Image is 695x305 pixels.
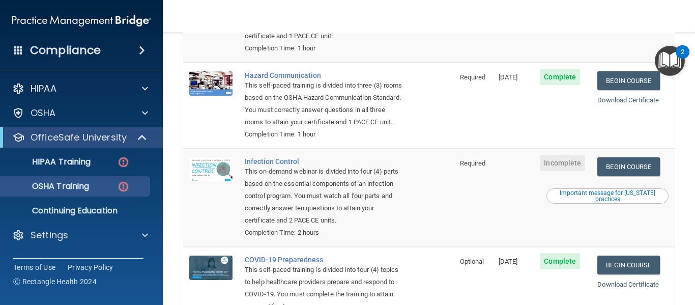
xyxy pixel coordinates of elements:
div: Completion Time: 2 hours [245,227,403,239]
span: Optional [460,258,484,265]
a: Terms of Use [13,262,55,272]
span: Required [460,159,486,167]
p: OSHA Training [7,181,89,191]
div: Completion Time: 1 hour [245,128,403,141]
a: Begin Course [597,71,659,90]
a: HIPAA [12,82,148,95]
img: danger-circle.6113f641.png [117,180,130,193]
div: Completion Time: 1 hour [245,42,403,54]
p: Continuing Education [7,206,146,216]
a: Settings [12,229,148,241]
span: [DATE] [499,73,518,81]
a: Infection Control [245,157,403,165]
a: OSHA [12,107,148,119]
button: Read this if you are a dental practitioner in the state of CA [546,188,669,204]
h4: Compliance [30,43,101,58]
a: OfficeSafe University [12,131,148,144]
iframe: Drift Widget Chat Controller [517,233,683,273]
span: Ⓒ Rectangle Health 2024 [13,276,97,287]
p: Settings [31,229,68,241]
p: OfficeSafe University [31,131,127,144]
a: Hazard Communication [245,71,403,79]
p: OSHA [31,107,56,119]
div: This self-paced training is divided into three (3) rooms based on the OSHA Hazard Communication S... [245,79,403,128]
button: Open Resource Center, 2 new notifications [655,46,685,76]
span: [DATE] [499,258,518,265]
span: Complete [540,69,580,85]
img: PMB logo [12,11,151,31]
p: HIPAA Training [7,157,91,167]
a: Privacy Policy [68,262,113,272]
a: COVID-19 Preparedness [245,256,403,264]
span: Required [460,73,486,81]
div: 2 [681,52,684,65]
div: This on-demand webinar is divided into four (4) parts based on the essential components of an inf... [245,165,403,227]
a: Begin Course [597,157,659,176]
span: Incomplete [540,155,585,171]
a: Download Certificate [597,96,659,104]
div: Important message for [US_STATE] practices [548,190,667,202]
p: HIPAA [31,82,56,95]
a: Download Certificate [597,281,659,288]
img: danger-circle.6113f641.png [117,156,130,169]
